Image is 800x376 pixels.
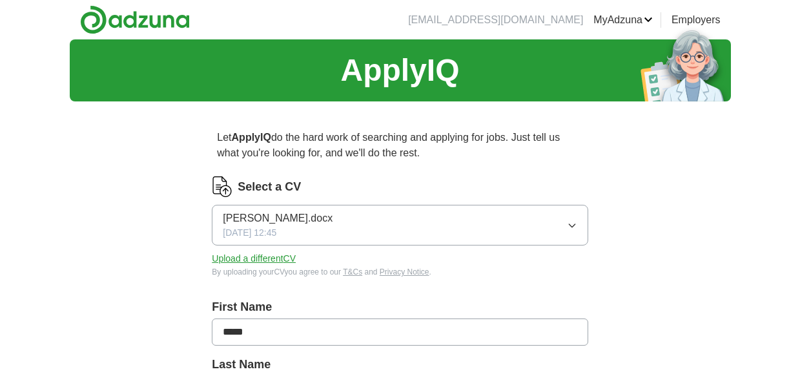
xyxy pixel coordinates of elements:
[223,226,276,240] span: [DATE] 12:45
[212,266,588,278] div: By uploading your CV you agree to our and .
[212,125,588,166] p: Let do the hard work of searching and applying for jobs. Just tell us what you're looking for, an...
[212,205,588,245] button: [PERSON_NAME].docx[DATE] 12:45
[212,298,588,316] label: First Name
[672,12,721,28] a: Employers
[212,356,588,373] label: Last Name
[340,47,459,94] h1: ApplyIQ
[223,211,333,226] span: [PERSON_NAME].docx
[380,267,429,277] a: Privacy Notice
[238,178,301,196] label: Select a CV
[232,132,271,143] strong: ApplyIQ
[212,176,232,197] img: CV Icon
[343,267,362,277] a: T&Cs
[408,12,583,28] li: [EMAIL_ADDRESS][DOMAIN_NAME]
[212,252,296,266] button: Upload a differentCV
[80,5,190,34] img: Adzuna logo
[593,12,653,28] a: MyAdzuna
